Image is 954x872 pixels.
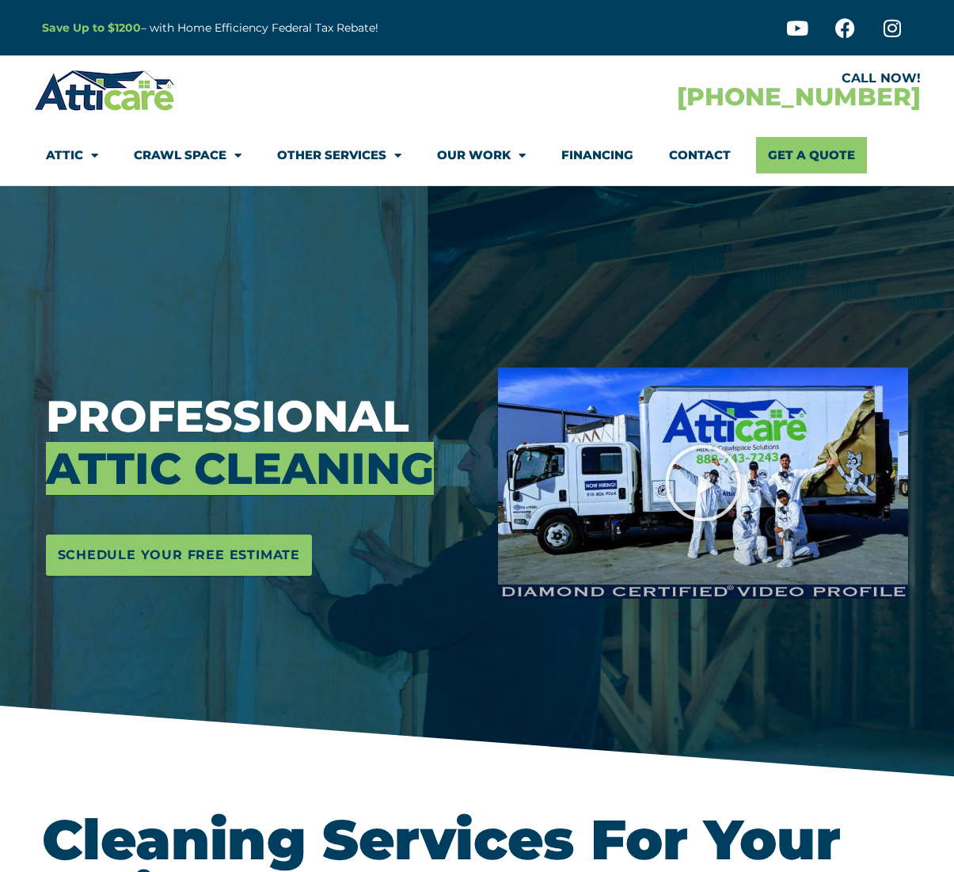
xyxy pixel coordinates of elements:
nav: Menu [46,137,909,173]
a: Our Work [437,137,526,173]
h3: Professional [46,390,475,495]
a: Get A Quote [756,137,867,173]
a: Other Services [277,137,401,173]
a: Schedule Your Free Estimate [46,535,313,576]
a: Attic [46,137,98,173]
span: Schedule Your Free Estimate [58,543,301,568]
span: Attic Cleaning [46,442,434,495]
div: CALL NOW! [477,72,921,85]
a: Financing [561,137,633,173]
p: – with Home Efficiency Federal Tax Rebate! [42,19,555,37]
div: Play Video [663,444,743,523]
a: Save Up to $1200 [42,21,141,35]
a: Contact [669,137,731,173]
a: Crawl Space [134,137,241,173]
